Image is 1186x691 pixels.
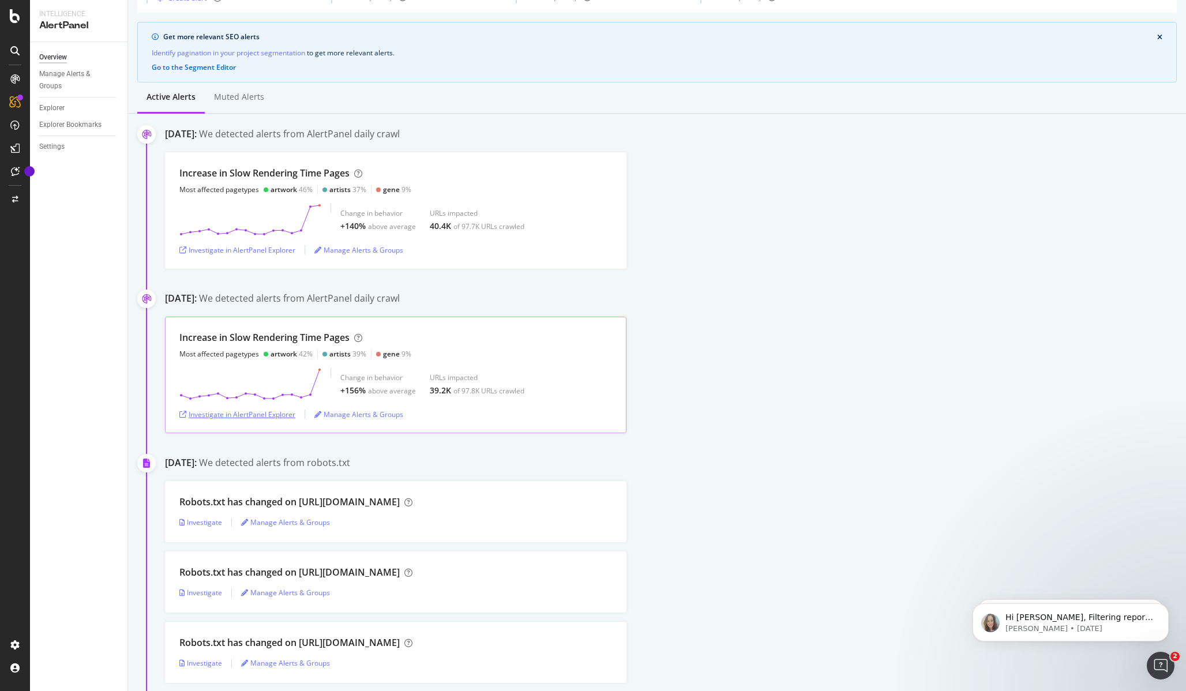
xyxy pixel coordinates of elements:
a: Investigate [179,517,222,527]
a: Manage Alerts & Groups [314,245,403,255]
div: Robots.txt has changed on [URL][DOMAIN_NAME] [179,495,400,509]
div: 39.2K [430,385,451,396]
a: Investigate in AlertPanel Explorer [179,410,295,419]
div: URLs impacted [430,373,524,382]
div: above average [368,386,416,396]
button: Investigate [179,513,222,532]
div: Intelligence [39,9,118,19]
button: Manage Alerts & Groups [241,654,330,673]
div: Change in behavior [340,208,416,218]
button: Go to the Segment Editor [152,63,236,72]
div: Most affected pagetypes [179,185,259,194]
div: We detected alerts from AlertPanel daily crawl [199,127,400,141]
div: to get more relevant alerts . [152,47,1162,59]
div: Explorer [39,102,65,114]
div: Muted alerts [214,91,264,103]
div: 9% [383,349,411,359]
div: 40.4K [430,220,451,232]
div: Most affected pagetypes [179,349,259,359]
div: Manage Alerts & Groups [39,68,108,92]
a: Identify pagination in your project segmentation [152,47,305,59]
div: Increase in Slow Rendering Time Pages [179,167,350,180]
div: [DATE]: [165,292,197,305]
button: Manage Alerts & Groups [314,241,403,259]
div: artists [329,185,351,194]
div: 9% [383,185,411,194]
a: Overview [39,51,119,63]
div: of 97.8K URLs crawled [453,386,524,396]
div: Overview [39,51,67,63]
div: artwork [271,349,297,359]
div: Robots.txt has changed on [URL][DOMAIN_NAME] [179,636,400,649]
div: Robots.txt has changed on [URL][DOMAIN_NAME] [179,566,400,579]
a: Investigate [179,588,222,598]
div: [DATE]: [165,127,197,141]
div: 42% [271,349,313,359]
div: Settings [39,141,65,153]
button: close banner [1154,31,1165,44]
button: Investigate [179,584,222,602]
div: above average [368,221,416,231]
div: 46% [271,185,313,194]
div: Active alerts [147,91,196,103]
div: 37% [329,185,366,194]
div: artwork [271,185,297,194]
div: Increase in Slow Rendering Time Pages [179,331,350,344]
div: of 97.7K URLs crawled [453,221,524,231]
a: Explorer [39,102,119,114]
div: [DATE]: [165,456,197,470]
div: +156% [340,385,366,396]
div: +140% [340,220,366,232]
div: AlertPanel [39,19,118,32]
a: Manage Alerts & Groups [39,68,119,92]
div: We detected alerts from robots.txt [199,456,350,470]
button: Manage Alerts & Groups [241,513,330,532]
div: info banner [137,22,1177,82]
a: Investigate [179,658,222,668]
div: gene [383,185,400,194]
div: Tooltip anchor [24,166,35,176]
button: Investigate in AlertPanel Explorer [179,405,295,423]
iframe: Intercom live chat [1147,652,1174,679]
div: Change in behavior [340,373,416,382]
a: Manage Alerts & Groups [314,410,403,419]
a: Explorer Bookmarks [39,119,119,131]
div: artists [329,349,351,359]
iframe: Intercom notifications message [955,579,1186,660]
div: Get more relevant SEO alerts [163,32,1157,42]
a: Settings [39,141,119,153]
a: Investigate in AlertPanel Explorer [179,245,295,255]
div: 39% [329,349,366,359]
a: Manage Alerts & Groups [241,517,330,527]
button: Investigate [179,654,222,673]
a: Manage Alerts & Groups [241,588,330,598]
div: Explorer Bookmarks [39,119,102,131]
button: Manage Alerts & Groups [314,405,403,423]
div: URLs impacted [430,208,524,218]
button: Manage Alerts & Groups [241,584,330,602]
div: We detected alerts from AlertPanel daily crawl [199,292,400,305]
div: gene [383,349,400,359]
button: Investigate in AlertPanel Explorer [179,241,295,259]
a: Manage Alerts & Groups [241,658,330,668]
span: 2 [1170,652,1180,661]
